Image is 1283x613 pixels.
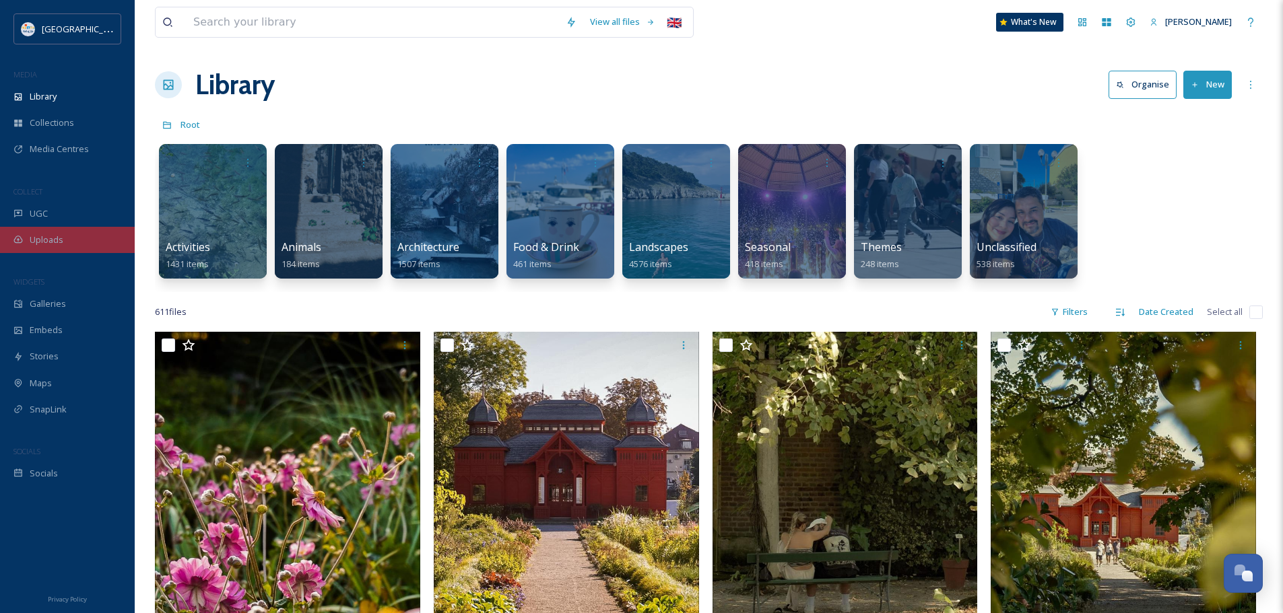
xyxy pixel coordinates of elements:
span: Galleries [30,297,66,310]
span: Socials [30,467,58,480]
a: Animals184 items [282,241,321,270]
div: Filters [1044,299,1094,325]
span: Unclassified [977,240,1037,254]
span: 611 file s [155,305,187,318]
span: 4576 items [629,258,672,270]
span: Stories [30,350,59,363]
button: Open Chat [1224,554,1263,593]
span: Collections [30,116,74,129]
a: Privacy Policy [48,590,87,606]
a: Unclassified538 items [977,241,1037,270]
span: Media Centres [30,143,89,155]
span: Library [30,90,57,103]
a: [PERSON_NAME] [1143,9,1239,35]
span: Animals [282,240,321,254]
span: Landscapes [629,240,688,254]
a: Food & Drink461 items [513,241,579,270]
span: 1507 items [397,258,440,270]
span: SOCIALS [13,446,40,456]
span: Embeds [30,324,63,336]
span: Seasonal [745,240,791,254]
span: UGC [30,207,48,220]
a: Architecture1507 items [397,241,459,270]
button: Organise [1109,71,1177,98]
span: SnapLink [30,403,67,416]
span: Activities [166,240,210,254]
a: Themes248 items [861,241,902,270]
span: [PERSON_NAME] [1165,15,1232,28]
img: HTZ_logo_EN.svg [22,22,35,36]
span: Architecture [397,240,459,254]
a: Landscapes4576 items [629,241,688,270]
input: Search your library [187,7,559,37]
a: Root [180,116,200,133]
span: Select all [1207,305,1243,318]
a: What's New [996,13,1063,32]
span: Food & Drink [513,240,579,254]
span: Themes [861,240,902,254]
span: 248 items [861,258,899,270]
button: New [1183,71,1232,98]
span: Uploads [30,233,63,246]
a: Activities1431 items [166,241,210,270]
span: [GEOGRAPHIC_DATA] [42,22,127,35]
span: 1431 items [166,258,209,270]
span: Privacy Policy [48,595,87,604]
span: COLLECT [13,186,42,196]
span: Maps [30,377,52,390]
a: View all files [583,9,662,35]
span: 538 items [977,258,1015,270]
a: Seasonal418 items [745,241,791,270]
span: 184 items [282,258,320,270]
div: Date Created [1132,299,1200,325]
span: MEDIA [13,69,37,79]
div: 🇬🇧 [662,10,686,34]
span: 461 items [513,258,552,270]
span: WIDGETS [13,277,44,287]
a: Library [195,65,275,105]
span: 418 items [745,258,783,270]
span: Root [180,118,200,131]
